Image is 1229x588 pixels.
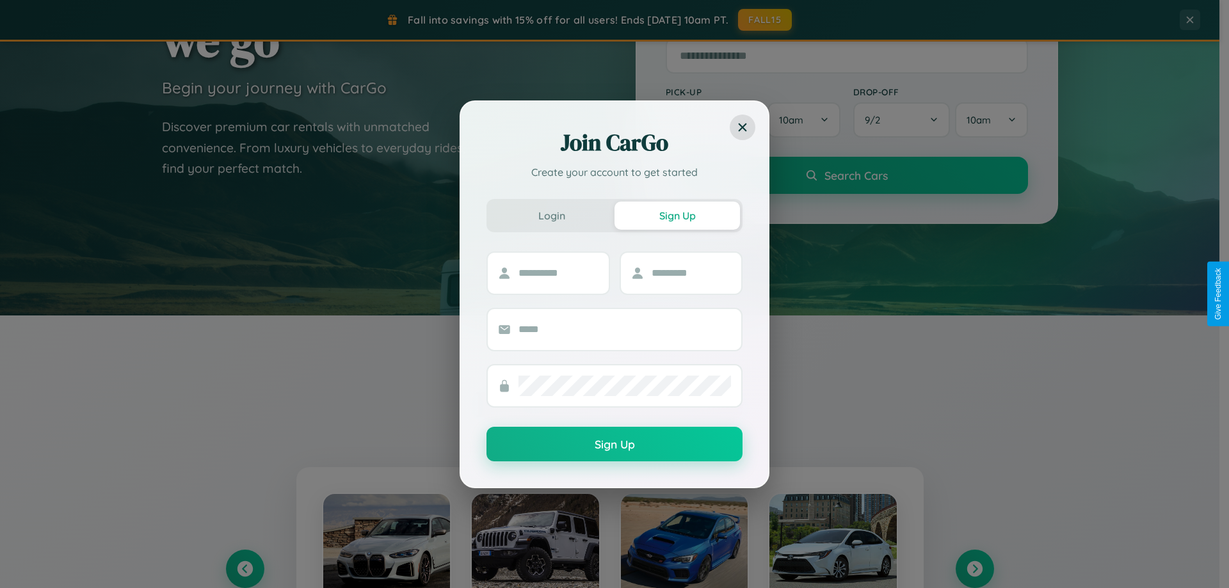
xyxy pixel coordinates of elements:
div: Give Feedback [1214,268,1223,320]
h2: Join CarGo [486,127,743,158]
button: Sign Up [614,202,740,230]
p: Create your account to get started [486,164,743,180]
button: Login [489,202,614,230]
button: Sign Up [486,427,743,461]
